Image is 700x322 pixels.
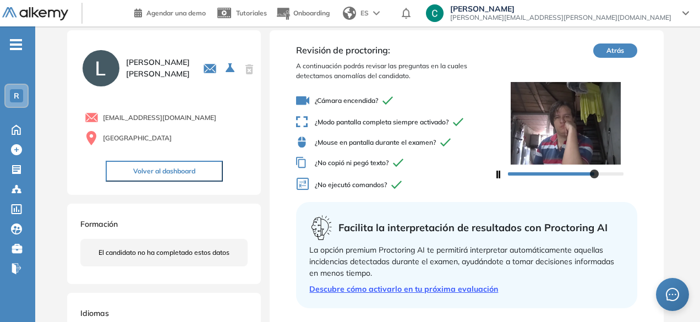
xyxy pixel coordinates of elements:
[146,9,206,17] span: Agendar una demo
[10,43,22,46] i: -
[296,61,494,81] span: A continuación podrás revisar las preguntas en la cuales detectamos anomalías del candidato.
[80,48,121,89] img: PROFILE_MENU_LOGO_USER
[293,9,330,17] span: Onboarding
[80,219,118,229] span: Formación
[666,288,679,301] span: message
[338,220,608,235] span: Facilita la interpretación de resultados con Proctoring AI
[593,43,637,58] button: Atrás
[296,137,494,148] span: ¿Mouse en pantalla durante el examen?
[221,58,241,78] button: Seleccione la evaluación activa
[2,7,68,21] img: Logo
[296,157,494,168] span: ¿No copió ni pegó texto?
[360,8,369,18] span: ES
[126,57,190,80] span: [PERSON_NAME] [PERSON_NAME]
[296,94,494,107] span: ¿Cámara encendida?
[99,248,229,258] span: El candidato no ha completado estos datos
[450,13,671,22] span: [PERSON_NAME][EMAIL_ADDRESS][PERSON_NAME][DOMAIN_NAME]
[296,43,494,57] span: Revisión de proctoring:
[296,177,494,193] span: ¿No ejecutó comandos?
[106,161,223,182] button: Volver al dashboard
[373,11,380,15] img: arrow
[14,91,19,100] span: R
[103,113,216,123] span: [EMAIL_ADDRESS][DOMAIN_NAME]
[343,7,356,20] img: world
[236,9,267,17] span: Tutoriales
[103,133,172,143] span: [GEOGRAPHIC_DATA]
[134,6,206,19] a: Agendar una demo
[309,283,624,295] a: Descubre cómo activarlo en tu próxima evaluación
[276,2,330,25] button: Onboarding
[450,4,671,13] span: [PERSON_NAME]
[296,116,494,128] span: ¿Modo pantalla completa siempre activado?
[309,244,624,279] div: La opción premium Proctoring AI te permitirá interpretar automáticamente aquellas incidencias det...
[80,308,109,318] span: Idiomas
